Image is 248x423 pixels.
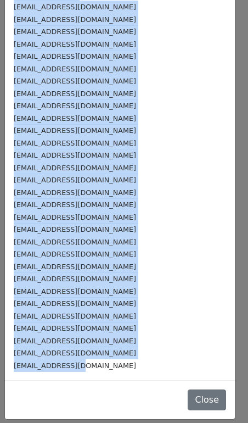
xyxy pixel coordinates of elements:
small: [EMAIL_ADDRESS][DOMAIN_NAME] [14,275,136,283]
small: [EMAIL_ADDRESS][DOMAIN_NAME] [14,3,136,11]
small: [EMAIL_ADDRESS][DOMAIN_NAME] [14,114,136,123]
small: [EMAIL_ADDRESS][DOMAIN_NAME] [14,77,136,85]
small: [EMAIL_ADDRESS][DOMAIN_NAME] [14,151,136,159]
iframe: Chat Widget [193,370,248,423]
small: [EMAIL_ADDRESS][DOMAIN_NAME] [14,40,136,48]
small: [EMAIL_ADDRESS][DOMAIN_NAME] [14,176,136,184]
small: [EMAIL_ADDRESS][DOMAIN_NAME] [14,139,136,147]
small: [EMAIL_ADDRESS][DOMAIN_NAME] [14,188,136,197]
small: [EMAIL_ADDRESS][DOMAIN_NAME] [14,213,136,221]
small: [EMAIL_ADDRESS][DOMAIN_NAME] [14,65,136,73]
small: [EMAIL_ADDRESS][DOMAIN_NAME] [14,164,136,172]
small: [EMAIL_ADDRESS][DOMAIN_NAME] [14,263,136,271]
small: [EMAIL_ADDRESS][DOMAIN_NAME] [14,324,136,332]
small: [EMAIL_ADDRESS][DOMAIN_NAME] [14,27,136,36]
small: [EMAIL_ADDRESS][DOMAIN_NAME] [14,299,136,308]
button: Close [188,389,226,410]
small: [EMAIL_ADDRESS][DOMAIN_NAME] [14,349,136,357]
small: [EMAIL_ADDRESS][DOMAIN_NAME] [14,102,136,110]
small: [EMAIL_ADDRESS][DOMAIN_NAME] [14,126,136,135]
small: [EMAIL_ADDRESS][DOMAIN_NAME] [14,250,136,258]
small: [EMAIL_ADDRESS][DOMAIN_NAME] [14,201,136,209]
small: [EMAIL_ADDRESS][DOMAIN_NAME] [14,361,136,370]
small: [EMAIL_ADDRESS][DOMAIN_NAME] [14,15,136,24]
small: [EMAIL_ADDRESS][DOMAIN_NAME] [14,90,136,98]
small: [EMAIL_ADDRESS][DOMAIN_NAME] [14,225,136,233]
small: [EMAIL_ADDRESS][DOMAIN_NAME] [14,52,136,60]
small: [EMAIL_ADDRESS][DOMAIN_NAME] [14,312,136,320]
small: [EMAIL_ADDRESS][DOMAIN_NAME] [14,287,136,296]
small: [EMAIL_ADDRESS][DOMAIN_NAME] [14,238,136,246]
small: [EMAIL_ADDRESS][DOMAIN_NAME] [14,337,136,345]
